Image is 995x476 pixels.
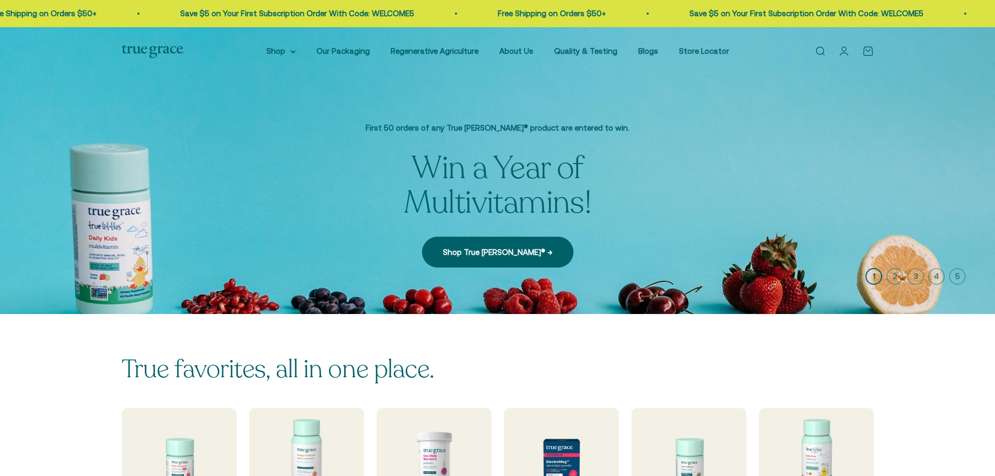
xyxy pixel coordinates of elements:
[317,47,370,55] a: Our Packaging
[266,45,296,57] summary: Shop
[907,268,924,285] button: 3
[391,47,478,55] a: Regenerative Agriculture
[325,122,670,134] p: First 50 orders of any True [PERSON_NAME]® product are entered to win.
[686,7,920,20] p: Save $5 on Your First Subscription Order With Code: WELCOME5
[554,47,617,55] a: Quality & Testing
[499,47,533,55] a: About Us
[928,268,945,285] button: 4
[404,147,592,224] split-lines: Win a Year of Multivitamins!
[679,47,729,55] a: Store Locator
[886,268,903,285] button: 2
[495,9,603,18] a: Free Shipping on Orders $50+
[638,47,658,55] a: Blogs
[177,7,411,20] p: Save $5 on Your First Subscription Order With Code: WELCOME5
[122,352,435,386] split-lines: True favorites, all in one place.
[949,268,966,285] button: 5
[422,237,573,267] a: Shop True [PERSON_NAME]® →
[865,268,882,285] button: 1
